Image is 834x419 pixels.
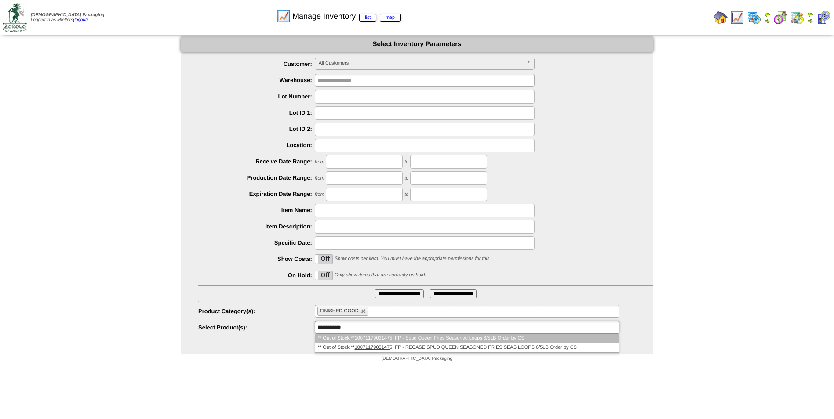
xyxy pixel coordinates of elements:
label: Receive Date Range: [198,158,315,165]
img: arrowleft.gif [807,11,814,18]
label: Customer: [198,61,315,67]
img: home.gif [714,11,728,25]
div: OnOff [315,254,333,264]
label: Product Category(s): [198,308,315,314]
span: to [404,176,408,181]
span: to [404,192,408,197]
img: arrowright.gif [807,18,814,25]
label: Lot ID 1: [198,109,315,116]
label: Lot ID 2: [198,126,315,132]
span: Logged in as Mfetters [31,13,104,22]
span: from [315,159,324,165]
div: OnOff [315,271,333,280]
li: ** Out of Stock ** 5: FP - RECASE SPUD QUEEN SEASONED FRIES SEAS LOOPS 6/5LB Order by CS [315,343,619,352]
span: FINISHED GOOD [320,308,359,314]
label: Off [315,255,333,264]
span: All Customers [319,58,523,69]
a: (logout) [73,18,88,22]
span: Only show items that are currently on hold. [335,272,426,278]
label: Production Date Range: [198,174,315,181]
li: ** Out of Stock ** 5: FP - Spud Queen Fries Seasoned Loops 6/5LB Order by CS [315,334,619,343]
span: Manage Inventory [292,12,401,21]
span: [DEMOGRAPHIC_DATA] Packaging [31,13,104,18]
img: calendarprod.gif [747,11,761,25]
img: line_graph.gif [277,9,291,23]
span: [DEMOGRAPHIC_DATA] Packaging [382,356,452,361]
a: map [380,14,401,22]
label: Lot Number: [198,93,315,100]
span: from [315,176,324,181]
label: Item Description: [198,223,315,230]
span: from [315,192,324,197]
div: Select Inventory Parameters [181,36,653,52]
a: list [359,14,376,22]
label: Select Product(s): [198,324,315,331]
img: arrowleft.gif [764,11,771,18]
img: zoroco-logo-small.webp [3,3,27,32]
img: calendarcustomer.gif [816,11,830,25]
label: Show Costs: [198,256,315,262]
em: 1007117903147 [355,345,390,350]
label: Off [315,271,333,280]
img: arrowright.gif [764,18,771,25]
img: line_graph.gif [730,11,744,25]
label: Specific Date: [198,239,315,246]
label: Warehouse: [198,77,315,83]
em: 1007117903147 [355,336,390,341]
img: calendarinout.gif [790,11,804,25]
label: Item Name: [198,207,315,213]
span: to [404,159,408,165]
span: Show costs per item. You must have the appropriate permissions for this. [335,256,491,261]
label: Expiration Date Range: [198,191,315,197]
img: calendarblend.gif [773,11,787,25]
label: On Hold: [198,272,315,278]
label: Location: [198,142,315,148]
